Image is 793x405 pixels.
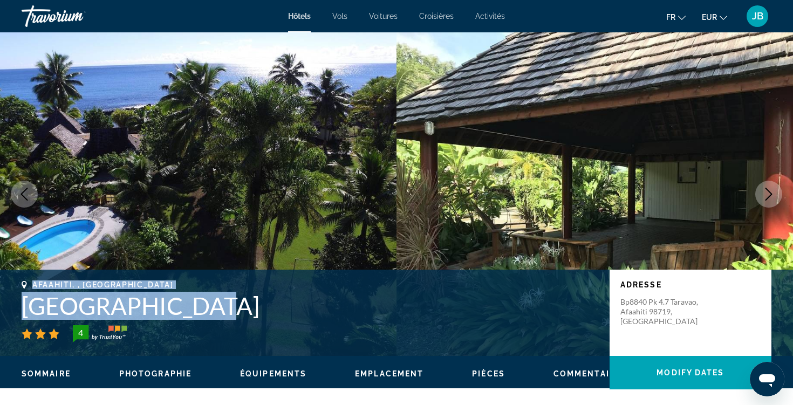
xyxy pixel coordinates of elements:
[119,369,192,379] button: Photographie
[73,325,127,342] img: TrustYou guest rating badge
[743,5,771,28] button: User Menu
[702,9,727,25] button: Change currency
[240,369,306,379] button: Équipements
[22,2,129,30] a: Travorium
[369,12,398,20] a: Voitures
[553,369,627,379] button: Commentaires
[11,181,38,208] button: Previous image
[666,13,675,22] span: fr
[553,369,627,378] span: Commentaires
[332,12,347,20] a: Vols
[752,11,763,22] span: JB
[22,369,71,378] span: Sommaire
[22,292,599,320] h1: [GEOGRAPHIC_DATA]
[70,326,91,339] div: 4
[610,356,771,389] button: Modify Dates
[620,297,707,326] p: Bp8840 Pk 4.7 Taravao, Afaahiti 98719, [GEOGRAPHIC_DATA]
[475,12,505,20] a: Activités
[657,368,724,377] span: Modify Dates
[32,280,174,289] span: Afaahiti, , [GEOGRAPHIC_DATA]
[702,13,717,22] span: EUR
[22,369,71,379] button: Sommaire
[240,369,306,378] span: Équipements
[119,369,192,378] span: Photographie
[288,12,311,20] a: Hôtels
[472,369,505,378] span: Pièces
[419,12,454,20] a: Croisières
[472,369,505,379] button: Pièces
[620,280,761,289] p: Adresse
[355,369,423,378] span: Emplacement
[666,9,686,25] button: Change language
[750,362,784,396] iframe: Bouton de lancement de la fenêtre de messagerie
[355,369,423,379] button: Emplacement
[755,181,782,208] button: Next image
